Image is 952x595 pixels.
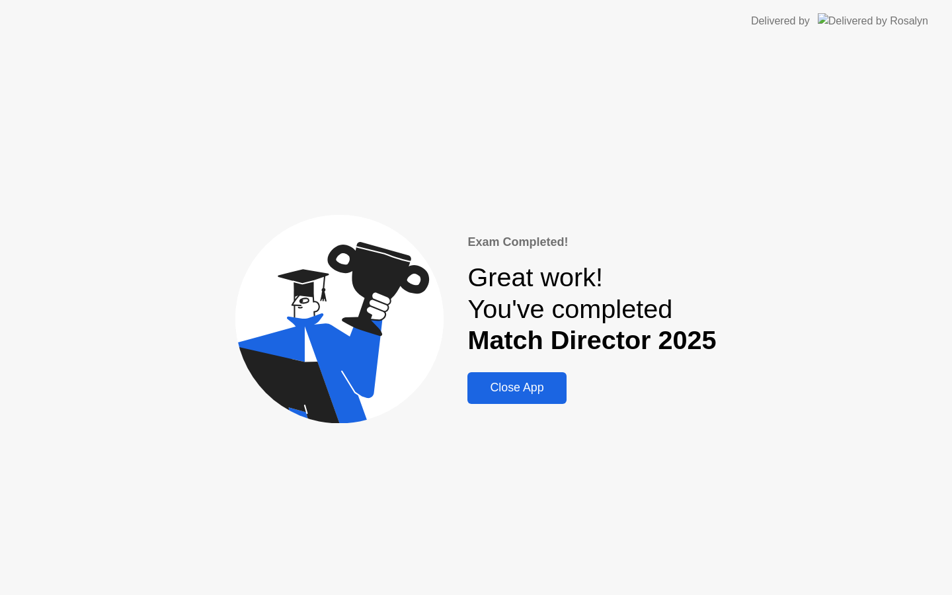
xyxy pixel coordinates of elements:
[467,372,566,404] button: Close App
[471,381,562,395] div: Close App
[818,13,928,28] img: Delivered by Rosalyn
[751,13,810,29] div: Delivered by
[467,325,716,354] b: Match Director 2025
[467,262,716,356] div: Great work! You've completed
[467,233,716,251] div: Exam Completed!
